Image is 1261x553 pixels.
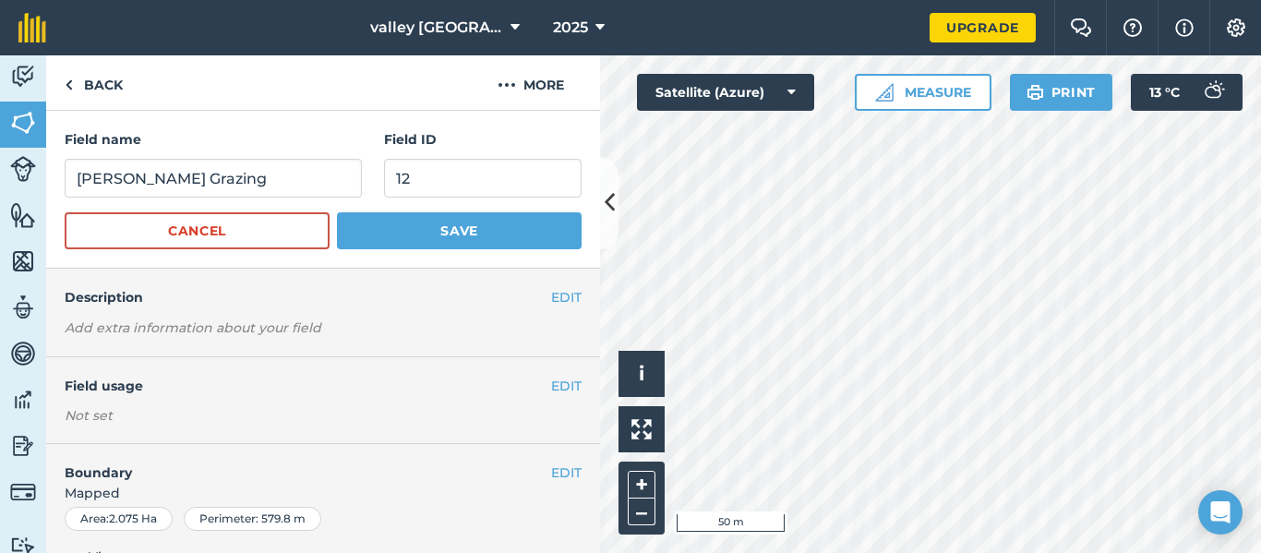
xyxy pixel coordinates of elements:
button: Save [337,212,582,249]
div: Area : 2.075 Ha [65,507,173,531]
img: svg+xml;base64,PD94bWwgdmVyc2lvbj0iMS4wIiBlbmNvZGluZz0idXRmLTgiPz4KPCEtLSBHZW5lcmF0b3I6IEFkb2JlIE... [10,479,36,505]
img: svg+xml;base64,PD94bWwgdmVyc2lvbj0iMS4wIiBlbmNvZGluZz0idXRmLTgiPz4KPCEtLSBHZW5lcmF0b3I6IEFkb2JlIE... [10,340,36,367]
button: Measure [855,74,991,111]
img: svg+xml;base64,PD94bWwgdmVyc2lvbj0iMS4wIiBlbmNvZGluZz0idXRmLTgiPz4KPCEtLSBHZW5lcmF0b3I6IEFkb2JlIE... [10,386,36,414]
span: i [639,362,644,385]
img: svg+xml;base64,PHN2ZyB4bWxucz0iaHR0cDovL3d3dy53My5vcmcvMjAwMC9zdmciIHdpZHRoPSIyMCIgaGVpZ2h0PSIyNC... [498,74,516,96]
img: svg+xml;base64,PD94bWwgdmVyc2lvbj0iMS4wIiBlbmNvZGluZz0idXRmLTgiPz4KPCEtLSBHZW5lcmF0b3I6IEFkb2JlIE... [1195,74,1231,111]
h4: Field usage [65,376,551,396]
button: Satellite (Azure) [637,74,814,111]
span: 13 ° C [1149,74,1180,111]
img: svg+xml;base64,PHN2ZyB4bWxucz0iaHR0cDovL3d3dy53My5vcmcvMjAwMC9zdmciIHdpZHRoPSI1NiIgaGVpZ2h0PSI2MC... [10,201,36,229]
img: Two speech bubbles overlapping with the left bubble in the forefront [1070,18,1092,37]
button: + [628,471,655,499]
img: svg+xml;base64,PD94bWwgdmVyc2lvbj0iMS4wIiBlbmNvZGluZz0idXRmLTgiPz4KPCEtLSBHZW5lcmF0b3I6IEFkb2JlIE... [10,63,36,90]
a: Back [46,55,141,110]
button: EDIT [551,287,582,307]
div: Not set [65,406,582,425]
button: – [628,499,655,525]
img: Ruler icon [875,83,894,102]
img: svg+xml;base64,PHN2ZyB4bWxucz0iaHR0cDovL3d3dy53My5vcmcvMjAwMC9zdmciIHdpZHRoPSI1NiIgaGVpZ2h0PSI2MC... [10,247,36,275]
button: EDIT [551,376,582,396]
button: Cancel [65,212,330,249]
h4: Description [65,287,582,307]
img: svg+xml;base64,PD94bWwgdmVyc2lvbj0iMS4wIiBlbmNvZGluZz0idXRmLTgiPz4KPCEtLSBHZW5lcmF0b3I6IEFkb2JlIE... [10,294,36,321]
h4: Field ID [384,129,582,150]
img: svg+xml;base64,PD94bWwgdmVyc2lvbj0iMS4wIiBlbmNvZGluZz0idXRmLTgiPz4KPCEtLSBHZW5lcmF0b3I6IEFkb2JlIE... [10,432,36,460]
span: Mapped [46,483,600,503]
div: Perimeter : 579.8 m [184,507,321,531]
img: svg+xml;base64,PD94bWwgdmVyc2lvbj0iMS4wIiBlbmNvZGluZz0idXRmLTgiPz4KPCEtLSBHZW5lcmF0b3I6IEFkb2JlIE... [10,156,36,182]
img: svg+xml;base64,PHN2ZyB4bWxucz0iaHR0cDovL3d3dy53My5vcmcvMjAwMC9zdmciIHdpZHRoPSIxNyIgaGVpZ2h0PSIxNy... [1175,17,1194,39]
button: Print [1010,74,1113,111]
img: Four arrows, one pointing top left, one top right, one bottom right and the last bottom left [631,419,652,439]
button: More [462,55,600,110]
h4: Field name [65,129,362,150]
button: EDIT [551,463,582,483]
span: 2025 [553,17,588,39]
img: svg+xml;base64,PHN2ZyB4bWxucz0iaHR0cDovL3d3dy53My5vcmcvMjAwMC9zdmciIHdpZHRoPSIxOSIgaGVpZ2h0PSIyNC... [1027,81,1044,103]
button: 13 °C [1131,74,1243,111]
a: Upgrade [930,13,1036,42]
button: i [618,351,665,397]
img: A cog icon [1225,18,1247,37]
img: svg+xml;base64,PHN2ZyB4bWxucz0iaHR0cDovL3d3dy53My5vcmcvMjAwMC9zdmciIHdpZHRoPSI1NiIgaGVpZ2h0PSI2MC... [10,109,36,137]
h4: Boundary [46,444,551,483]
span: valley [GEOGRAPHIC_DATA] [370,17,503,39]
em: Add extra information about your field [65,319,321,336]
img: fieldmargin Logo [18,13,46,42]
img: A question mark icon [1122,18,1144,37]
img: svg+xml;base64,PHN2ZyB4bWxucz0iaHR0cDovL3d3dy53My5vcmcvMjAwMC9zdmciIHdpZHRoPSI5IiBoZWlnaHQ9IjI0Ii... [65,74,73,96]
div: Open Intercom Messenger [1198,490,1243,535]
